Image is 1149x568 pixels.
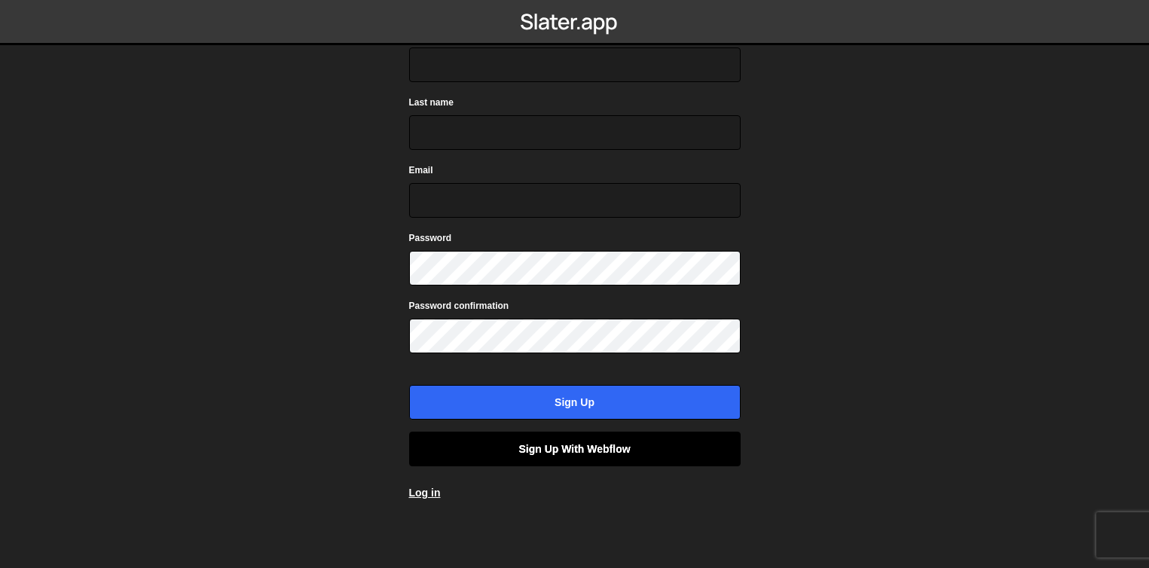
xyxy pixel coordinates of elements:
[409,95,454,110] label: Last name
[409,385,741,420] input: Sign up
[409,432,741,466] a: Sign up with Webflow
[409,487,441,499] a: Log in
[409,298,509,313] label: Password confirmation
[409,163,433,178] label: Email
[409,231,452,246] label: Password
